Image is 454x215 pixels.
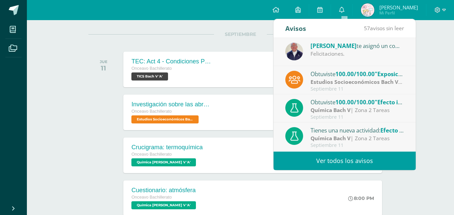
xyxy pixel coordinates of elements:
[131,152,172,157] span: Onceavo Bachillerato
[131,101,212,108] div: Investigación sobre las abronias
[379,4,418,11] span: [PERSON_NAME]
[375,98,434,106] span: "Efecto invernadero"
[335,70,375,78] span: 100.00/100.00
[380,126,434,134] span: Efecto invernadero
[311,50,404,58] div: Felicitaciones.
[100,59,108,64] div: JUE
[335,98,375,106] span: 100.00/100.00
[285,19,306,38] div: Avisos
[379,10,418,16] span: Mi Perfil
[311,98,404,106] div: Obtuviste en
[131,109,172,114] span: Onceavo Bachillerato
[364,24,404,32] span: avisos sin leer
[131,72,168,80] span: TICS Bach V 'A'
[311,143,404,148] div: Septiembre 11
[131,115,199,123] span: Estudios Socioeconómicos Bach V 'A'
[131,58,212,65] div: TEC: Act 4 - Condiciones Python
[131,187,198,194] div: Cuestionario: atmósfera
[311,69,404,78] div: Obtuviste en
[311,42,357,50] span: [PERSON_NAME]
[311,41,404,50] div: te asignó un comentario en 'Exposición de producto edáfico' para 'Estudios Socioeconómicos [PERSO...
[311,114,404,120] div: Septiembre 11
[311,78,402,86] strong: Estudios Socioeconómicos Bach V
[311,106,350,114] strong: Química Bach V
[311,78,404,86] div: | Zona 1 40 puntos
[131,195,172,200] span: Onceavo Bachillerato
[285,43,303,60] img: 8a9643c1d9fe29367a6b5a0e38b41c38.png
[311,135,404,142] div: | Zona 2 Tareas
[361,3,374,17] img: b503dfbe7b5392f0fb8a655e01e0675b.png
[100,64,108,72] div: 11
[131,158,196,166] span: Química Bach V 'A'
[311,126,404,135] div: Tienes una nueva actividad:
[131,66,172,71] span: Onceavo Bachillerato
[311,106,404,114] div: | Zona 2 Tareas
[311,86,404,92] div: Septiembre 11
[274,152,416,170] a: Ver todos los avisos
[348,195,374,201] div: 8:00 PM
[214,31,267,37] span: SEPTIEMBRE
[364,24,370,32] span: 57
[311,135,350,142] strong: Química Bach V
[131,144,203,151] div: Crucigrama: termoquímica
[131,201,196,209] span: Química Bach V 'A'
